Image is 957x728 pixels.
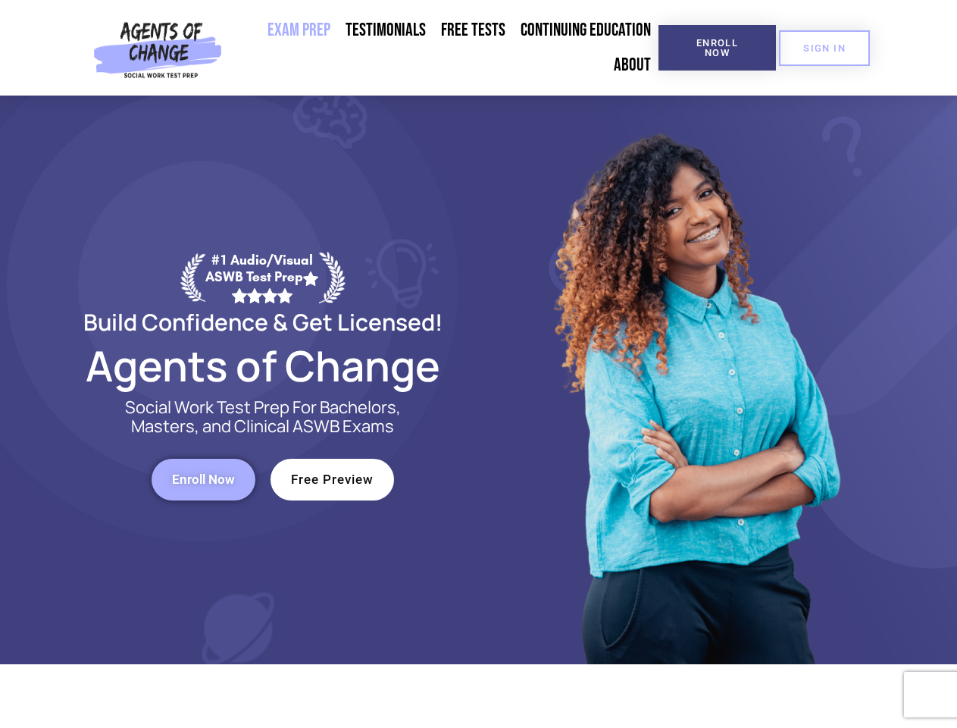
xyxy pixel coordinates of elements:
a: Testimonials [338,13,433,48]
a: Enroll Now [152,459,255,500]
img: Website Image 1 (1) [543,96,846,664]
a: Continuing Education [513,13,658,48]
a: Free Preview [271,459,394,500]
p: Social Work Test Prep For Bachelors, Masters, and Clinical ASWB Exams [108,398,418,436]
span: Enroll Now [683,38,752,58]
div: #1 Audio/Visual ASWB Test Prep [205,252,319,303]
h2: Agents of Change [47,348,479,383]
nav: Menu [228,13,658,83]
span: Enroll Now [172,473,235,486]
span: Free Preview [291,473,374,486]
a: About [606,48,658,83]
span: SIGN IN [803,43,846,53]
a: Free Tests [433,13,513,48]
a: Enroll Now [658,25,776,71]
a: SIGN IN [779,30,870,66]
a: Exam Prep [260,13,338,48]
h2: Build Confidence & Get Licensed! [47,311,479,333]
